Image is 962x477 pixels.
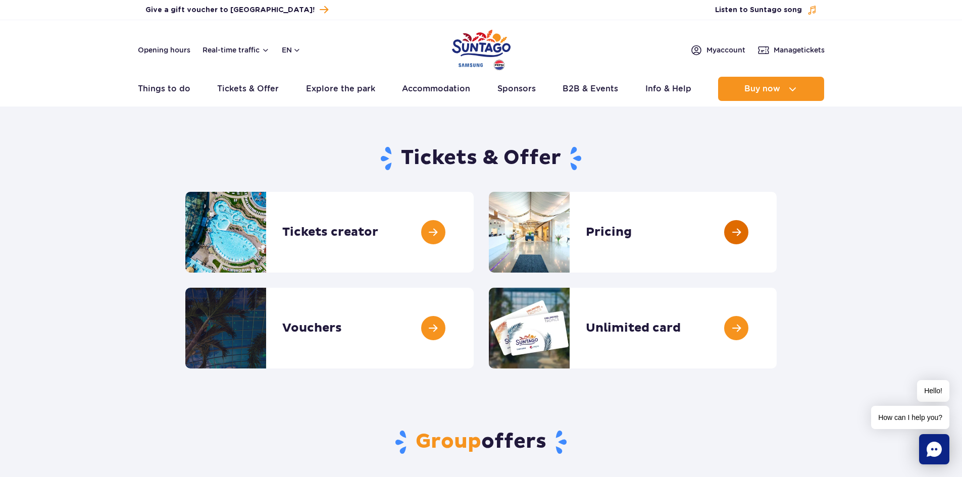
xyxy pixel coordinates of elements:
[138,77,190,101] a: Things to do
[217,77,279,101] a: Tickets & Offer
[744,84,780,93] span: Buy now
[497,77,536,101] a: Sponsors
[282,45,301,55] button: en
[871,406,949,429] span: How can I help you?
[715,5,817,15] button: Listen to Suntago song
[774,45,825,55] span: Manage tickets
[138,45,190,55] a: Opening hours
[715,5,802,15] span: Listen to Suntago song
[757,44,825,56] a: Managetickets
[185,145,777,172] h1: Tickets & Offer
[718,77,824,101] button: Buy now
[145,5,315,15] span: Give a gift voucher to [GEOGRAPHIC_DATA]!
[706,45,745,55] span: My account
[645,77,691,101] a: Info & Help
[690,44,745,56] a: Myaccount
[917,380,949,402] span: Hello!
[919,434,949,464] div: Chat
[185,429,777,455] h2: offers
[202,46,270,54] button: Real-time traffic
[563,77,618,101] a: B2B & Events
[452,25,511,72] a: Park of Poland
[402,77,470,101] a: Accommodation
[416,429,481,454] span: Group
[145,3,328,17] a: Give a gift voucher to [GEOGRAPHIC_DATA]!
[306,77,375,101] a: Explore the park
